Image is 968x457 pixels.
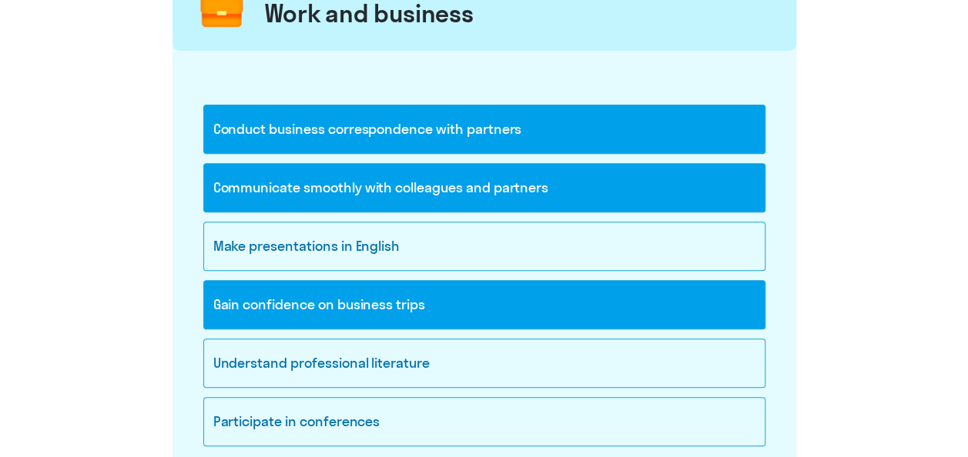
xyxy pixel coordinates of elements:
[203,339,765,388] div: Understand professional literature
[203,105,765,154] div: Conduct business correspondence with partners
[203,163,765,212] div: Communicate smoothly with colleagues and partners
[203,222,765,271] div: Make presentations in English
[203,397,765,446] div: Participate in conferences
[203,280,765,329] div: Gain confidence on business trips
